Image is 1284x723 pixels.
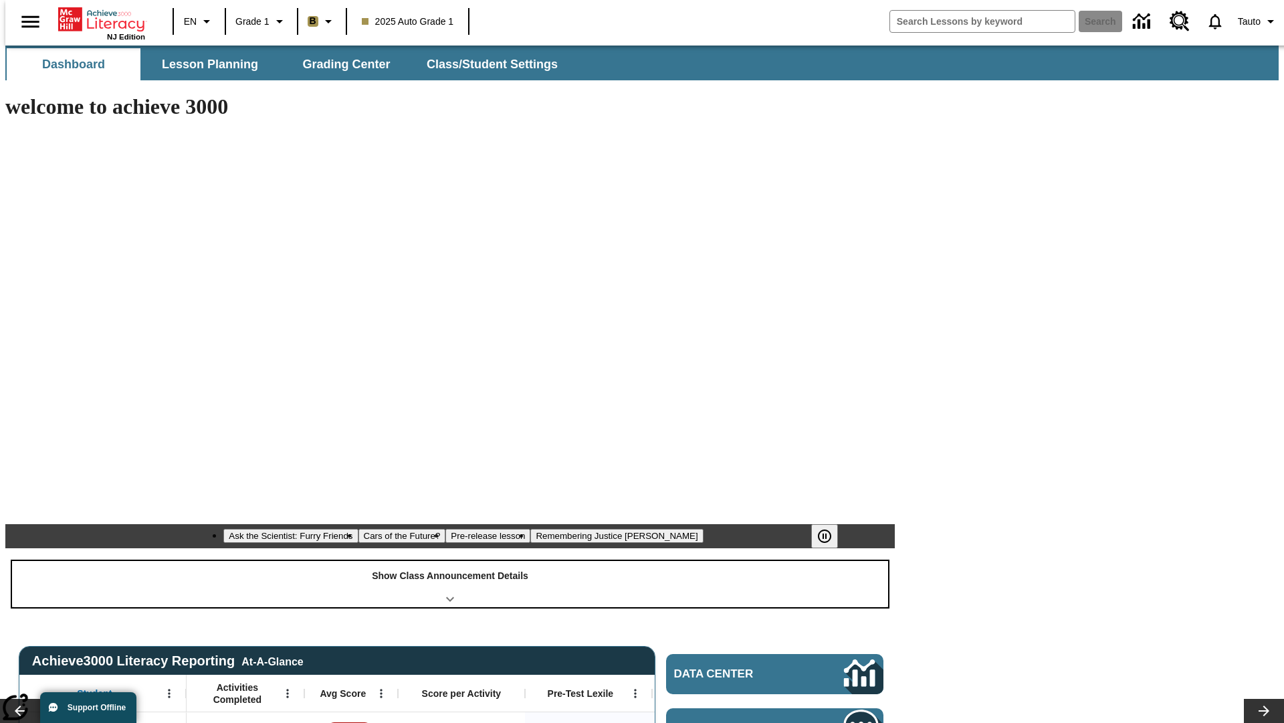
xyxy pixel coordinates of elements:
button: Open Menu [159,684,179,704]
button: Slide 4 Remembering Justice O'Connor [530,529,703,543]
a: Home [58,6,145,33]
h1: welcome to achieve 3000 [5,94,895,119]
button: Slide 2 Cars of the Future? [358,529,446,543]
div: Home [58,5,145,41]
a: Notifications [1198,4,1233,39]
p: Show Class Announcement Details [372,569,528,583]
button: Open Menu [625,684,645,704]
span: Student [77,688,112,700]
button: Grading Center [280,48,413,80]
span: Avg Score [320,688,366,700]
span: 2025 Auto Grade 1 [362,15,454,29]
input: search field [890,11,1075,32]
span: Tauto [1238,15,1261,29]
button: Language: EN, Select a language [178,9,221,33]
a: Data Center [666,654,883,694]
span: NJ Edition [107,33,145,41]
span: Activities Completed [193,681,282,706]
div: At-A-Glance [241,653,303,668]
span: Score per Activity [422,688,502,700]
button: Open Menu [371,684,391,704]
span: Pre-Test Lexile [548,688,614,700]
button: Profile/Settings [1233,9,1284,33]
span: Support Offline [68,703,126,712]
button: Lesson carousel, Next [1244,699,1284,723]
button: Pause [811,524,838,548]
button: Slide 3 Pre-release lesson [445,529,530,543]
button: Grade: Grade 1, Select a grade [230,9,293,33]
div: SubNavbar [5,48,570,80]
span: Grade 1 [235,15,270,29]
button: Support Offline [40,692,136,723]
button: Open side menu [11,2,50,42]
div: Pause [811,524,851,548]
button: Boost Class color is light brown. Change class color [302,9,342,33]
button: Lesson Planning [143,48,277,80]
button: Open Menu [278,684,298,704]
span: Achieve3000 Literacy Reporting [32,653,304,669]
button: Slide 1 Ask the Scientist: Furry Friends [223,529,358,543]
button: Dashboard [7,48,140,80]
a: Resource Center, Will open in new tab [1162,3,1198,39]
div: Show Class Announcement Details [12,561,888,607]
span: Data Center [674,667,799,681]
a: Data Center [1125,3,1162,40]
div: SubNavbar [5,46,1279,80]
button: Class/Student Settings [416,48,568,80]
span: B [310,13,316,29]
span: EN [184,15,197,29]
